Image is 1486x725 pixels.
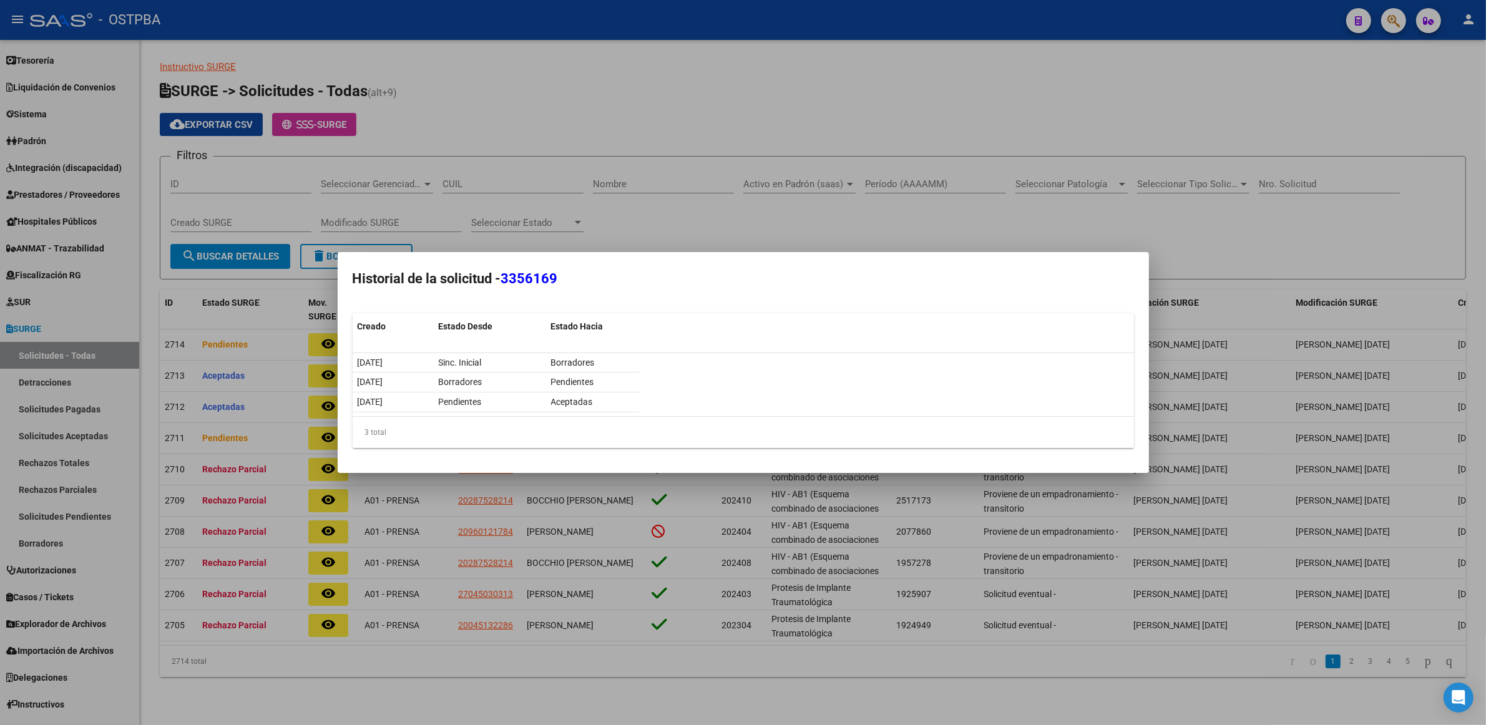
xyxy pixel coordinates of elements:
span: Sinc. Inicial [439,358,482,367]
span: Borradores [439,377,482,387]
span: Creado [358,321,386,331]
datatable-header-cell: Creado [353,313,434,340]
h2: Historial de la solicitud - [353,267,1134,291]
datatable-header-cell: Estado Hacia [546,313,640,340]
span: Borradores [551,358,595,367]
span: Estado Hacia [551,321,604,331]
span: [DATE] [358,358,383,367]
span: [DATE] [358,397,383,407]
span: Pendientes [439,397,482,407]
span: 3356169 [501,271,558,286]
datatable-header-cell: Estado Desde [434,313,546,340]
span: Estado Desde [439,321,493,331]
div: 3 total [353,417,1134,448]
span: Aceptadas [551,397,593,407]
div: Open Intercom Messenger [1444,683,1474,713]
span: Pendientes [551,377,594,387]
span: [DATE] [358,377,383,387]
